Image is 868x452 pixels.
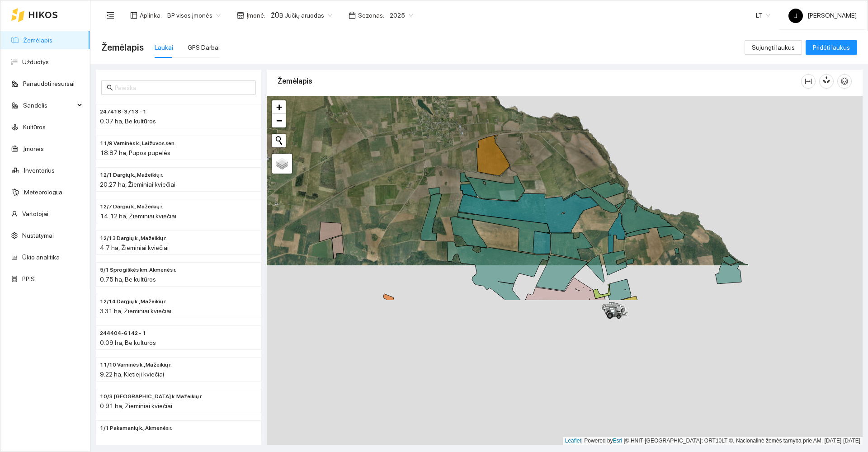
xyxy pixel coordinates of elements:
[100,371,164,378] span: 9.22 ha, Kietieji kviečiai
[22,254,60,261] a: Ūkio analitika
[22,275,35,282] a: PPIS
[100,297,167,306] span: 12/14 Dargių k., Mažeikių r.
[23,96,75,114] span: Sandėlis
[167,9,221,22] span: BP visos įmonės
[358,10,384,20] span: Sezonas :
[801,74,816,89] button: column-width
[100,402,172,410] span: 0.91 ha, Žieminiai kviečiai
[237,12,244,19] span: shop
[24,167,55,174] a: Inventorius
[100,212,176,220] span: 14.12 ha, Žieminiai kviečiai
[188,42,220,52] div: GPS Darbai
[563,437,863,445] div: | Powered by © HNIT-[GEOGRAPHIC_DATA]; ORT10LT ©, Nacionalinė žemės tarnyba prie AM, [DATE]-[DATE]
[101,40,144,55] span: Žemėlapis
[276,115,282,126] span: −
[756,9,770,22] span: LT
[624,438,625,444] span: |
[23,145,44,152] a: Įmonės
[272,100,286,114] a: Zoom in
[100,108,146,116] span: 247418-3713 - 1
[100,181,175,188] span: 20.27 ha, Žieminiai kviečiai
[794,9,797,23] span: J
[24,188,62,196] a: Meteorologija
[745,44,802,51] a: Sujungti laukus
[272,114,286,127] a: Zoom out
[140,10,162,20] span: Aplinka :
[272,134,286,147] button: Initiate a new search
[276,101,282,113] span: +
[100,307,171,315] span: 3.31 ha, Žieminiai kviečiai
[272,154,292,174] a: Layers
[22,232,54,239] a: Nustatymai
[100,149,170,156] span: 18.87 ha, Pupos pupelės
[23,80,75,87] a: Panaudoti resursai
[106,11,114,19] span: menu-fold
[23,123,46,131] a: Kultūros
[271,9,332,22] span: ŽŪB Jučių aruodas
[806,40,857,55] button: Pridėti laukus
[390,9,413,22] span: 2025
[100,361,172,369] span: 11/10 Varninės k., Mažeikių r.
[100,339,156,346] span: 0.09 ha, Be kultūros
[349,12,356,19] span: calendar
[115,83,250,93] input: Paieška
[278,68,801,94] div: Žemėlapis
[613,438,623,444] a: Esri
[788,12,857,19] span: [PERSON_NAME]
[130,12,137,19] span: layout
[802,78,815,85] span: column-width
[22,210,48,217] a: Vartotojai
[745,40,802,55] button: Sujungti laukus
[101,6,119,24] button: menu-fold
[752,42,795,52] span: Sujungti laukus
[100,244,169,251] span: 4.7 ha, Žieminiai kviečiai
[100,139,176,148] span: 11/9 Varninės k., Laižuvos sen.
[100,329,146,338] span: 244404-6142 - 1
[100,171,163,179] span: 12/1 Dargių k., Mažeikių r.
[22,58,49,66] a: Užduotys
[100,202,163,211] span: 12/7 Dargių k., Mažeikių r.
[246,10,265,20] span: Įmonė :
[565,438,581,444] a: Leaflet
[100,424,172,433] span: 1/1 Pakamanių k., Akmenės r.
[100,392,203,401] span: 10/3 Kalniškių k. Mažeikių r.
[806,44,857,51] a: Pridėti laukus
[155,42,173,52] div: Laukai
[813,42,850,52] span: Pridėti laukus
[100,234,167,243] span: 12/13 Dargių k., Mažeikių r.
[107,85,113,91] span: search
[100,266,176,274] span: 5/1 Sprogiškės km. Akmenės r.
[100,118,156,125] span: 0.07 ha, Be kultūros
[100,276,156,283] span: 0.75 ha, Be kultūros
[23,37,52,44] a: Žemėlapis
